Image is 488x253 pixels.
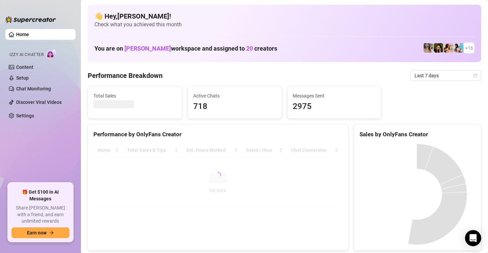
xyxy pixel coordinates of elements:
[414,71,477,81] span: Last 7 days
[360,130,476,139] div: Sales by OnlyFans Creator
[16,113,34,118] a: Settings
[473,74,478,78] span: calendar
[293,100,376,113] span: 2975
[93,130,343,139] div: Performance by OnlyFans Creator
[465,230,481,246] div: Open Intercom Messenger
[94,11,475,21] h4: 👋 Hey, [PERSON_NAME] !
[49,230,54,235] span: arrow-right
[88,71,163,80] h4: Performance Breakdown
[16,100,62,105] a: Discover Viral Videos
[94,21,475,28] span: Check what you achieved this month
[214,172,222,180] span: loading
[434,43,443,53] img: playfuldimples (@playfuldimples)
[465,44,473,52] span: + 16
[16,86,51,91] a: Chat Monitoring
[124,45,171,52] span: [PERSON_NAME]
[27,230,47,235] span: Earn now
[11,227,69,238] button: Earn nowarrow-right
[444,43,453,53] img: North (@northnattfree)
[46,49,57,59] img: AI Chatter
[16,64,33,70] a: Content
[11,189,69,202] span: 🎁 Get $100 in AI Messages
[293,92,376,100] span: Messages Sent
[454,43,463,53] img: North (@northnattvip)
[93,92,176,100] span: Total Sales
[193,100,276,113] span: 718
[5,16,56,23] img: logo-BBDzfeDw.svg
[424,43,433,53] img: emilylou (@emilyylouu)
[11,205,69,225] span: Share [PERSON_NAME] with a friend, and earn unlimited rewards
[246,45,253,52] span: 20
[94,45,277,52] h1: You are on workspace and assigned to creators
[16,32,29,37] a: Home
[9,52,44,58] span: Izzy AI Chatter
[193,92,276,100] span: Active Chats
[16,75,29,81] a: Setup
